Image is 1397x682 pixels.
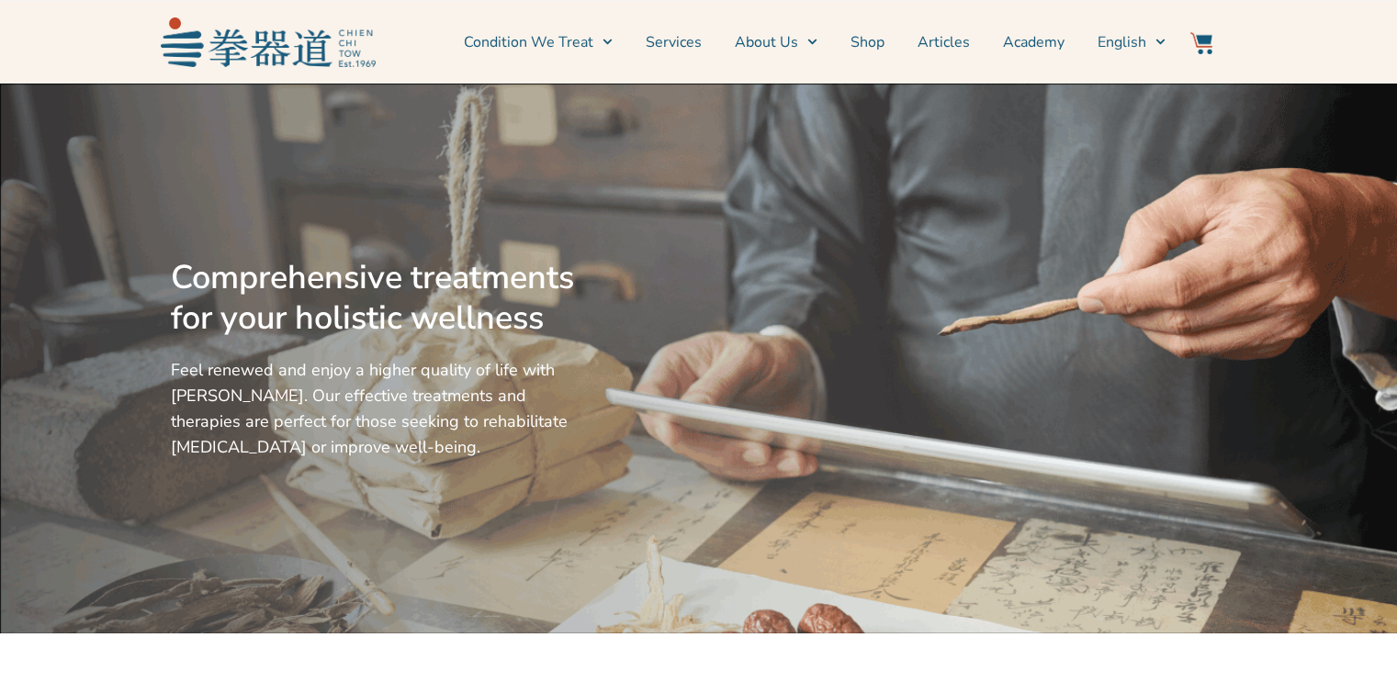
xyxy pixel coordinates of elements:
[1003,19,1065,65] a: Academy
[171,357,582,460] p: Feel renewed and enjoy a higher quality of life with [PERSON_NAME]. Our effective treatments and ...
[646,19,702,65] a: Services
[171,258,582,339] h2: Comprehensive treatments for your holistic wellness
[735,19,817,65] a: About Us
[385,19,1166,65] nav: Menu
[464,19,613,65] a: Condition We Treat
[918,19,970,65] a: Articles
[1098,19,1166,65] a: Switch to English
[1098,31,1146,53] span: English
[1190,32,1212,54] img: Website Icon-03
[851,19,884,65] a: Shop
